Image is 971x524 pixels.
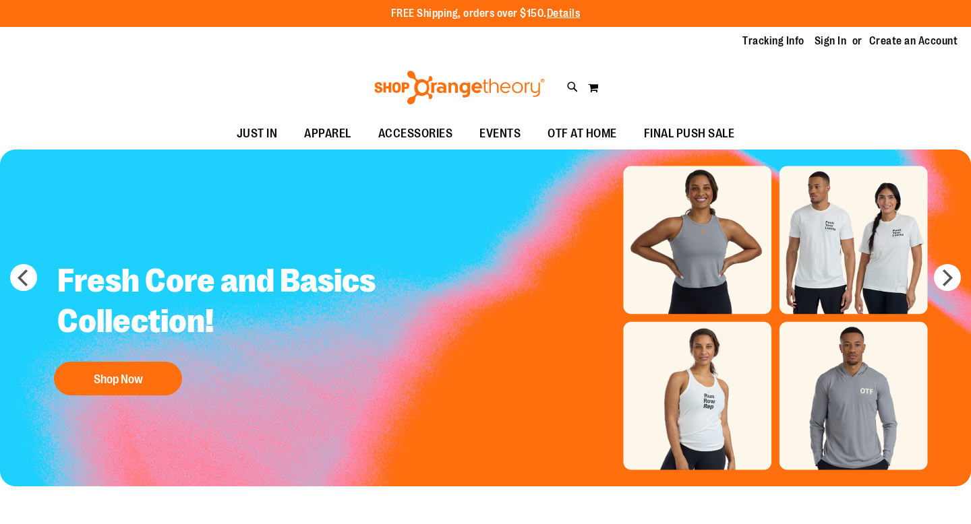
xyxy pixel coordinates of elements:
a: FINAL PUSH SALE [630,119,748,150]
a: Sign In [815,34,847,48]
span: OTF AT HOME [548,119,617,149]
button: Shop Now [54,362,182,395]
span: FINAL PUSH SALE [644,119,735,149]
span: JUST IN [237,119,278,149]
a: Details [547,7,581,20]
button: prev [10,264,37,291]
a: EVENTS [466,119,534,150]
a: JUST IN [223,119,291,150]
a: APPAREL [291,119,365,150]
a: ACCESSORIES [365,119,467,150]
a: Fresh Core and Basics Collection! Shop Now [47,251,387,402]
span: APPAREL [304,119,351,149]
span: ACCESSORIES [378,119,453,149]
a: Tracking Info [742,34,804,48]
img: Shop Orangetheory [372,71,547,104]
button: next [934,264,961,291]
a: OTF AT HOME [534,119,630,150]
p: FREE Shipping, orders over $150. [391,6,581,22]
h2: Fresh Core and Basics Collection! [47,251,387,355]
span: EVENTS [479,119,521,149]
a: Create an Account [869,34,958,48]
